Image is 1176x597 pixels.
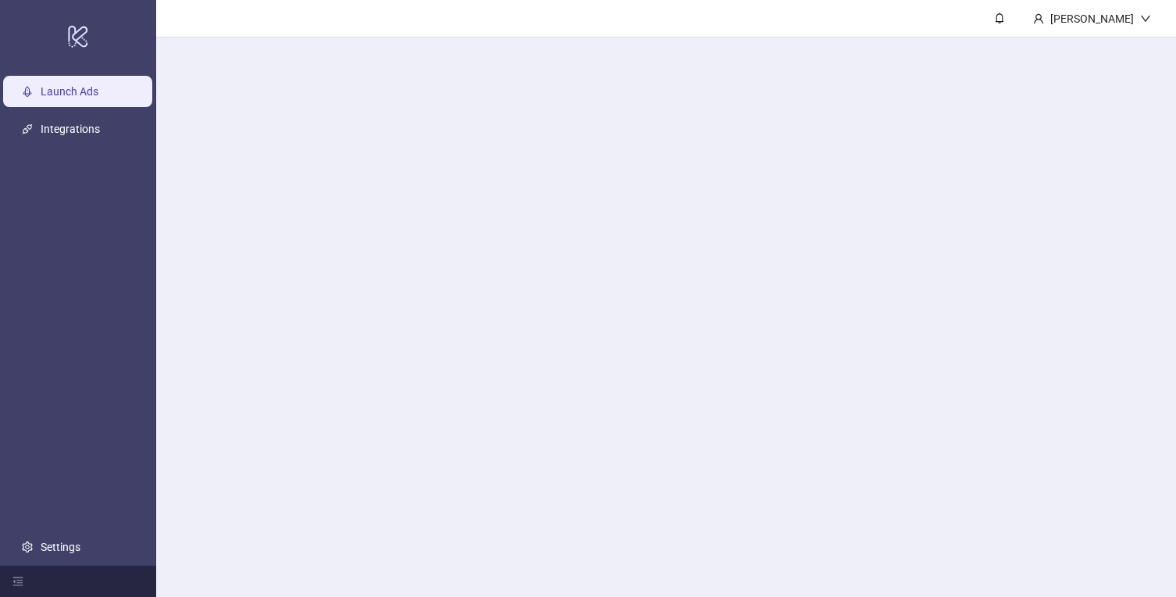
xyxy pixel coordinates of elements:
[1044,10,1140,27] div: [PERSON_NAME]
[1033,13,1044,24] span: user
[994,13,1005,23] span: bell
[1140,13,1151,24] span: down
[41,123,100,135] a: Integrations
[41,85,98,98] a: Launch Ads
[41,541,80,553] a: Settings
[12,576,23,587] span: menu-fold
